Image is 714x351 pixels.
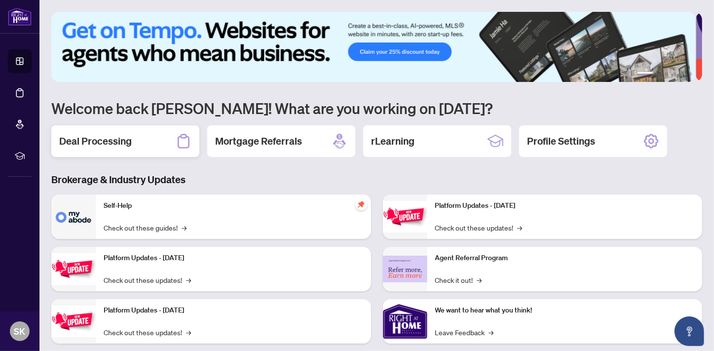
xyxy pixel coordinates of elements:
[688,72,692,76] button: 6
[477,274,482,285] span: →
[182,222,187,233] span: →
[371,134,414,148] h2: rLearning
[51,12,696,82] img: Slide 0
[435,327,494,338] a: Leave Feedback→
[657,72,661,76] button: 2
[215,134,302,148] h2: Mortgage Referrals
[51,99,702,117] h1: Welcome back [PERSON_NAME]! What are you working on [DATE]?
[518,222,523,233] span: →
[104,200,363,211] p: Self-Help
[435,253,695,264] p: Agent Referral Program
[51,306,96,337] img: Platform Updates - July 21, 2025
[435,274,482,285] a: Check it out!→
[527,134,595,148] h2: Profile Settings
[383,256,427,283] img: Agent Referral Program
[51,173,702,187] h3: Brokerage & Industry Updates
[14,324,26,338] span: SK
[435,305,695,316] p: We want to hear what you think!
[673,72,676,76] button: 4
[489,327,494,338] span: →
[355,198,367,210] span: pushpin
[675,316,704,346] button: Open asap
[104,253,363,264] p: Platform Updates - [DATE]
[51,253,96,284] img: Platform Updates - September 16, 2025
[51,195,96,239] img: Self-Help
[8,7,32,26] img: logo
[104,222,187,233] a: Check out these guides!→
[435,222,523,233] a: Check out these updates!→
[104,274,191,285] a: Check out these updates!→
[383,299,427,344] img: We want to hear what you think!
[680,72,684,76] button: 5
[104,327,191,338] a: Check out these updates!→
[59,134,132,148] h2: Deal Processing
[383,201,427,232] img: Platform Updates - June 23, 2025
[186,327,191,338] span: →
[665,72,669,76] button: 3
[104,305,363,316] p: Platform Updates - [DATE]
[435,200,695,211] p: Platform Updates - [DATE]
[186,274,191,285] span: →
[637,72,653,76] button: 1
